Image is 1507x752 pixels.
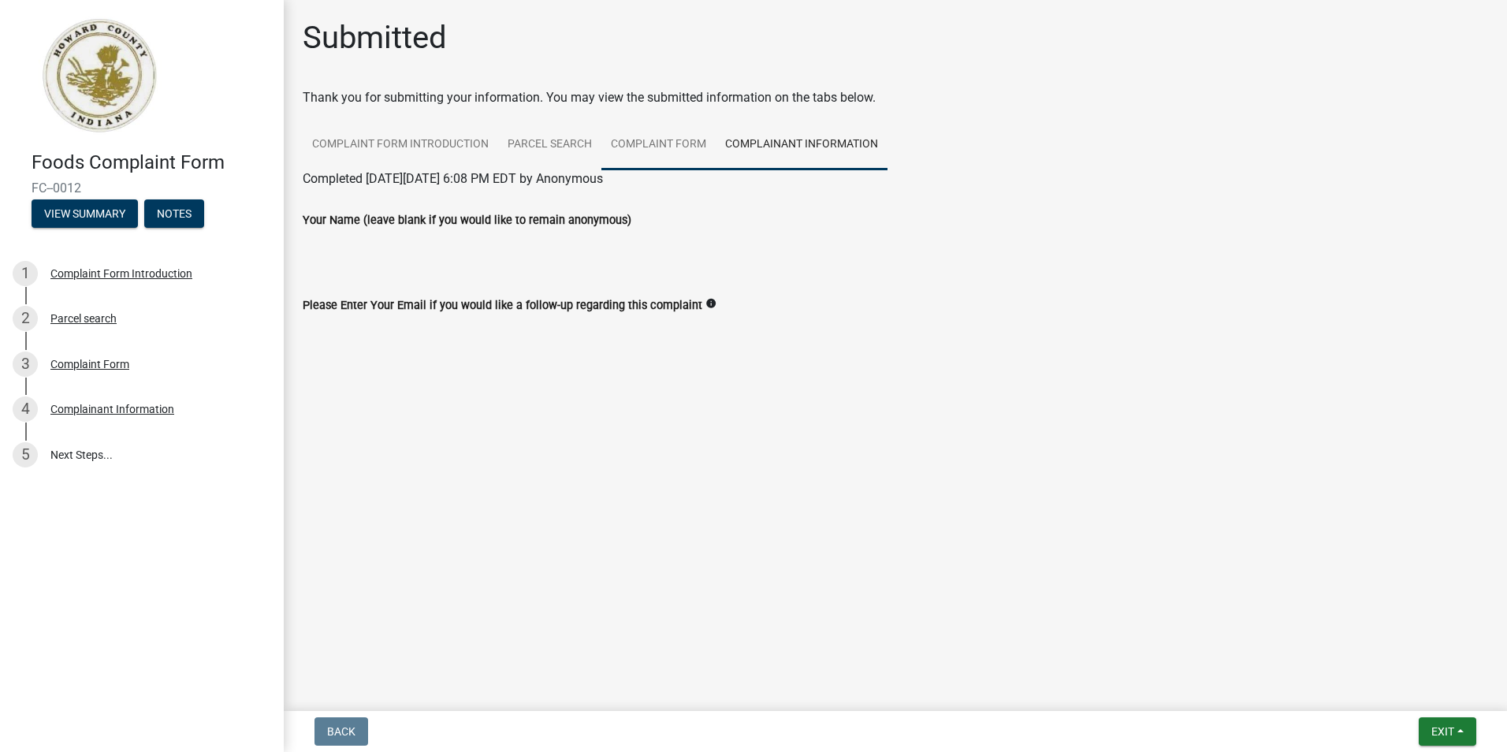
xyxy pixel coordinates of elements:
[498,120,601,170] a: Parcel search
[50,359,129,370] div: Complaint Form
[144,199,204,228] button: Notes
[50,313,117,324] div: Parcel search
[50,404,174,415] div: Complainant Information
[303,88,1488,107] div: Thank you for submitting your information. You may view the submitted information on the tabs below.
[705,298,716,309] i: info
[13,306,38,331] div: 2
[1431,725,1454,738] span: Exit
[601,120,716,170] a: Complaint Form
[32,181,252,195] span: FC--0012
[32,17,166,135] img: Howard County, Indiana
[13,442,38,467] div: 5
[303,19,447,57] h1: Submitted
[32,208,138,221] wm-modal-confirm: Summary
[303,300,702,311] label: Please Enter Your Email if you would like a follow-up regarding this complaint
[314,717,368,746] button: Back
[13,261,38,286] div: 1
[32,151,271,174] h4: Foods Complaint Form
[303,215,631,226] label: Your Name (leave blank if you would like to remain anonymous)
[303,171,603,186] span: Completed [DATE][DATE] 6:08 PM EDT by Anonymous
[1419,717,1476,746] button: Exit
[50,268,192,279] div: Complaint Form Introduction
[144,208,204,221] wm-modal-confirm: Notes
[327,725,355,738] span: Back
[716,120,887,170] a: Complainant Information
[303,120,498,170] a: Complaint Form Introduction
[13,352,38,377] div: 3
[13,396,38,422] div: 4
[32,199,138,228] button: View Summary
